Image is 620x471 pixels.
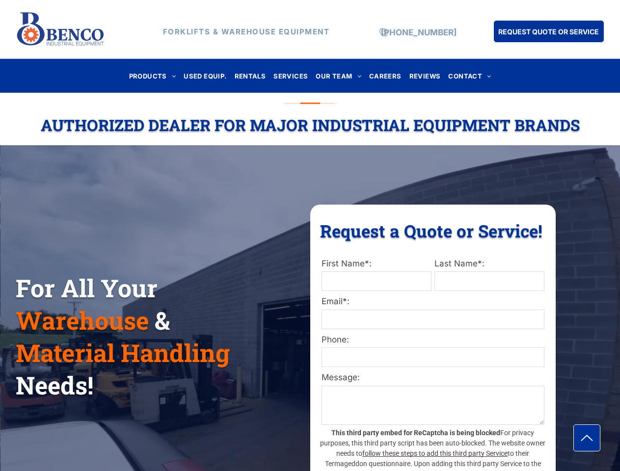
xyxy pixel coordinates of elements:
a: REVIEWS [405,69,445,82]
a: CONTACT [444,69,495,82]
a: [PHONE_NUMBER] [381,27,457,37]
span: REQUEST QUOTE OR SERVICE [498,23,599,41]
span: Needs! [16,369,93,401]
span: Request a Quote or Service! [320,219,542,242]
a: REQUEST QUOTE OR SERVICE [494,21,604,42]
span: Material Handling [16,337,230,369]
a: USED EQUIP. [180,69,230,82]
a: RENTALS [231,69,270,82]
label: First Name*: [322,258,431,270]
span: For All Your [16,272,158,304]
span: Authorized Dealer For Major Industrial Equipment Brands [41,114,580,135]
strong: FORKLIFTS & WAREHOUSE EQUIPMENT [163,27,330,36]
a: OUR TEAM [312,69,365,82]
a: PRODUCTS [125,69,180,82]
label: Phone: [322,334,544,346]
span: Warehouse [16,304,149,337]
strong: This third party embed for ReCaptcha is being blocked [331,429,500,437]
a: CAREERS [365,69,405,82]
span: & [155,304,170,337]
a: SERVICES [270,69,312,82]
a: follow these steps to add this third party Service [362,449,508,457]
label: Message: [322,371,544,384]
label: Last Name*: [434,258,544,270]
label: Email*: [322,295,544,308]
